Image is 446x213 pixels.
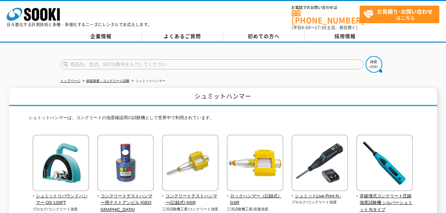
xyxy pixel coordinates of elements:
a: 採用情報 [305,32,386,41]
a: トップページ [60,79,80,83]
img: コンクリートテストハンマー(記録式) NSR [162,135,219,193]
p: 三洋試験機工業/岩盤強度 [227,206,284,212]
li: シュミットハンマー [131,78,165,85]
a: 企業情報 [60,32,142,41]
p: プロセク/コンクリート強度 [292,199,348,205]
p: プロセク/コンクリート強度 [33,206,89,212]
strong: お見積り･お問い合わせ [377,7,433,15]
span: シュミットLive Print N - [292,193,348,200]
a: よくあるご質問 [142,32,223,41]
p: シュミットハンマーは、コンクリートの強度確認用の試験機として世界中で利用されています。 [29,114,417,125]
p: 三洋試験機工業/コンクリート強度 [162,206,219,212]
h1: シュミットハンマー [9,88,437,106]
span: 17:30 [315,25,327,31]
img: コンクリートテストハンマー用テストアンビル CA [97,135,154,193]
img: シュミットリバウンドハンマー OS-120PT [33,135,89,193]
span: (平日 ～ 土日、祝日除く) [292,25,357,31]
a: シュミットLive Print N - [292,186,348,200]
p: 日々進化する計測技術と多種・多様化するニーズにレンタルでお応えします。 [7,23,152,27]
span: 初めての方へ [248,33,280,40]
a: ロックハンマー（記録式） GSR [227,186,284,206]
span: 8:50 [302,25,311,31]
span: お電話でのお問い合わせは [292,6,360,10]
span: シュミットリバウンドハンマー OS-120PT [33,193,89,207]
a: 初めての方へ [223,32,305,41]
input: 商品名、型式、NETIS番号を入力してください [60,59,364,69]
img: ロックハンマー（記録式） GSR [227,135,283,193]
a: コンクリートテストハンマー(記録式) NSR [162,186,219,206]
img: 非破壊式コンクリート圧縮強度試験機 シルバーシュミット Nタイプ [356,135,413,193]
a: [PHONE_NUMBER] [292,10,360,24]
span: はこちら [363,6,439,23]
a: 鉄筋探査・コンクリート試験 [86,79,130,83]
a: シュミットリバウンドハンマー OS-120PT [33,186,89,206]
span: コンクリートテストハンマー(記録式) NSR [162,193,219,207]
img: btn_search.png [366,56,382,73]
span: ロックハンマー（記録式） GSR [227,193,284,207]
a: お見積り･お問い合わせはこちら [360,6,439,23]
img: シュミットLive Print N - [292,135,348,193]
